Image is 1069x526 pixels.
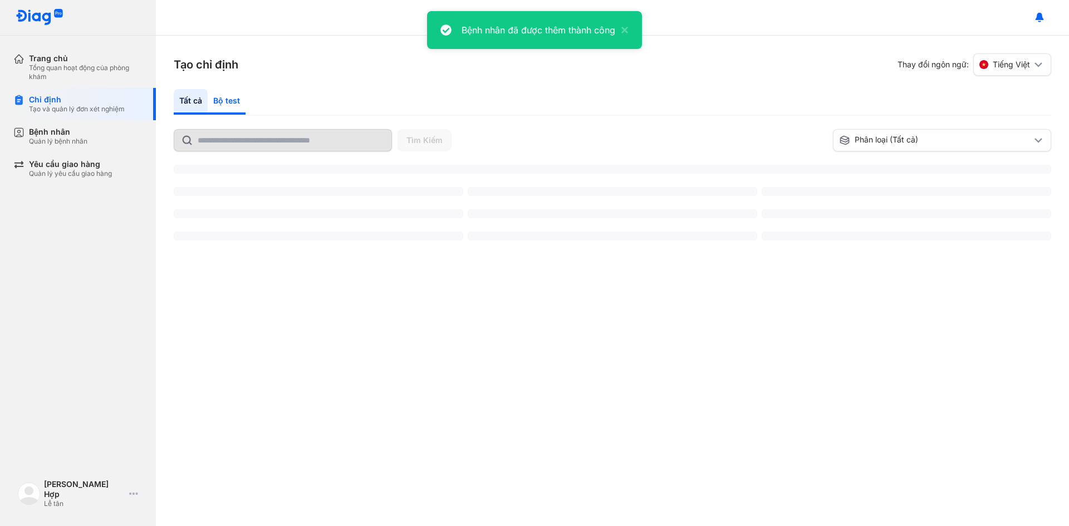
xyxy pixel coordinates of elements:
[18,483,40,505] img: logo
[468,187,757,196] span: ‌
[29,63,143,81] div: Tổng quan hoạt động của phòng khám
[29,159,112,169] div: Yêu cầu giao hàng
[462,23,615,37] div: Bệnh nhân đã được thêm thành công
[174,165,1051,174] span: ‌
[174,89,208,115] div: Tất cả
[762,187,1051,196] span: ‌
[16,9,63,26] img: logo
[174,232,463,240] span: ‌
[29,169,112,178] div: Quản lý yêu cầu giao hàng
[29,137,87,146] div: Quản lý bệnh nhân
[468,209,757,218] span: ‌
[762,232,1051,240] span: ‌
[898,53,1051,76] div: Thay đổi ngôn ngữ:
[29,53,143,63] div: Trang chủ
[174,187,463,196] span: ‌
[29,105,125,114] div: Tạo và quản lý đơn xét nghiệm
[44,499,125,508] div: Lễ tân
[398,129,452,151] button: Tìm Kiếm
[174,209,463,218] span: ‌
[208,89,246,115] div: Bộ test
[468,232,757,240] span: ‌
[174,57,238,72] h3: Tạo chỉ định
[762,209,1051,218] span: ‌
[29,95,125,105] div: Chỉ định
[615,23,629,37] button: close
[44,479,125,499] div: [PERSON_NAME] Hợp
[29,127,87,137] div: Bệnh nhân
